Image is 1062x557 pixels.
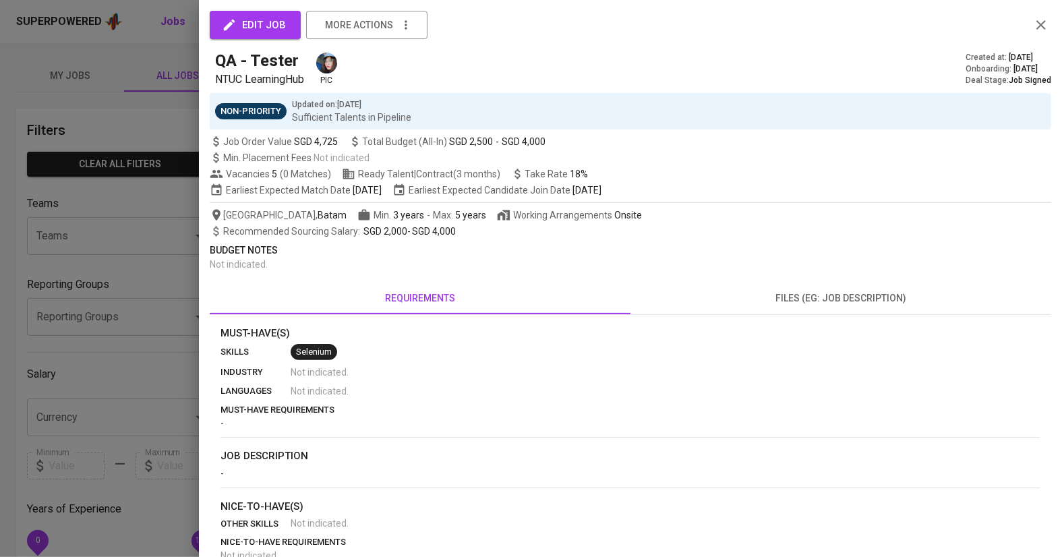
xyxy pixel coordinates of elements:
p: job description [220,448,1040,464]
span: Recommended Sourcing Salary : [223,226,362,237]
span: 18% [570,169,588,179]
span: [DATE] [572,183,601,197]
span: SGD 2,500 [449,135,493,148]
span: Take Rate [525,169,588,179]
p: skills [220,345,291,359]
button: more actions [306,11,427,39]
span: Earliest Expected Candidate Join Date [392,183,601,197]
p: languages [220,384,291,398]
span: Not indicated . [291,365,349,379]
span: - [427,208,430,222]
div: Created at : [966,52,1051,63]
span: Selenium [291,346,337,359]
span: Job Order Value [210,135,338,148]
span: Non-Priority [215,105,287,118]
button: edit job [210,11,301,39]
p: nice-to-have(s) [220,499,1040,515]
span: 5 [270,167,277,181]
span: - [496,135,499,148]
span: Earliest Expected Match Date [210,183,382,197]
span: [DATE] [1013,63,1038,75]
span: Not indicated . [291,384,349,398]
p: Sufficient Talents in Pipeline [292,111,411,124]
span: edit job [225,16,286,34]
span: SGD 2,000 [363,226,407,237]
p: Must-Have(s) [220,326,1040,341]
h5: QA - Tester [215,50,299,71]
span: Not indicated [314,152,370,163]
p: Budget Notes [210,243,1051,258]
span: more actions [325,17,393,34]
span: Job Signed [1009,76,1051,85]
p: Updated on : [DATE] [292,98,411,111]
img: diazagista@glints.com [316,53,337,74]
span: Batam [318,208,347,222]
span: Max. [433,210,486,221]
div: Onsite [614,208,642,222]
span: NTUC LearningHub [215,73,304,86]
span: 3 years [393,210,424,221]
span: - [223,225,456,238]
span: Working Arrangements [497,208,642,222]
span: 5 years [455,210,486,221]
span: Total Budget (All-In) [349,135,545,148]
span: [DATE] [1009,52,1033,63]
span: SGD 4,000 [502,135,545,148]
span: Min. [374,210,424,221]
div: Deal Stage : [966,75,1051,86]
div: Onboarding : [966,63,1051,75]
span: - [220,468,224,479]
span: Vacancies ( 0 Matches ) [210,167,331,181]
span: [DATE] [353,183,382,197]
span: SGD 4,000 [412,226,456,237]
span: Not indicated . [291,517,349,530]
span: files (eg: job description) [639,290,1043,307]
span: - [220,417,224,428]
span: Ready Talent | Contract (3 months) [342,167,500,181]
span: [GEOGRAPHIC_DATA] , [210,208,347,222]
div: pic [315,51,338,86]
span: Not indicated . [210,259,268,270]
p: must-have requirements [220,403,1040,417]
p: industry [220,365,291,379]
span: SGD 4,725 [294,135,338,148]
p: other skills [220,517,291,531]
span: requirements [218,290,622,307]
span: Min. Placement Fees [223,152,370,163]
p: nice-to-have requirements [220,535,1040,549]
